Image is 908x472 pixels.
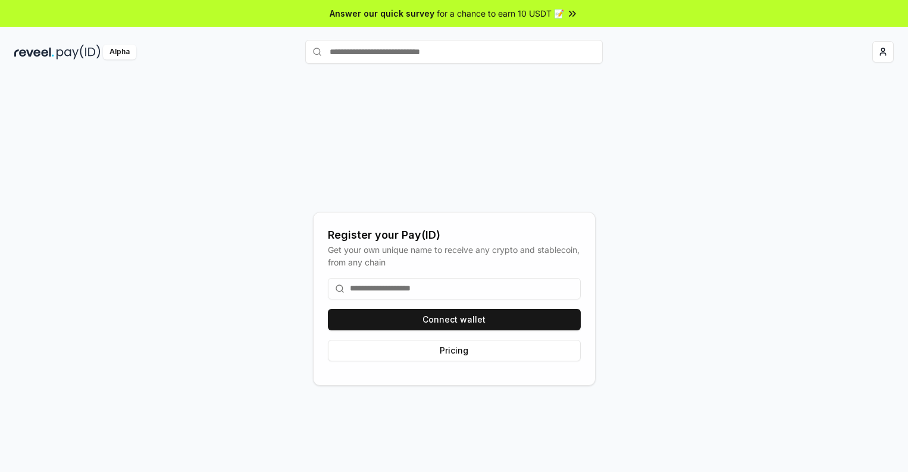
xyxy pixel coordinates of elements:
div: Alpha [103,45,136,60]
img: pay_id [57,45,101,60]
div: Register your Pay(ID) [328,227,581,243]
span: Answer our quick survey [330,7,434,20]
span: for a chance to earn 10 USDT 📝 [437,7,564,20]
button: Connect wallet [328,309,581,330]
img: reveel_dark [14,45,54,60]
div: Get your own unique name to receive any crypto and stablecoin, from any chain [328,243,581,268]
button: Pricing [328,340,581,361]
